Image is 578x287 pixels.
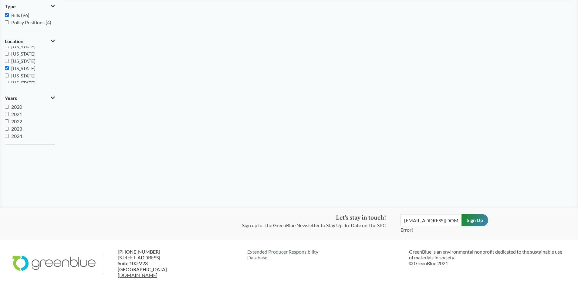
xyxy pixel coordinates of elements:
[5,13,9,17] input: Bills (96)
[11,133,22,139] span: 2024
[5,81,9,85] input: [US_STATE]
[5,134,9,138] input: 2024
[5,105,9,109] input: 2020
[11,51,35,56] span: [US_STATE]
[336,214,386,222] strong: Let's stay in touch!
[401,226,462,234] p: Error!
[242,222,386,229] p: Sign up for the GreenBlue Newsletter to Stay Up-To-Date on The SPC
[5,112,9,116] input: 2021
[5,52,9,56] input: [US_STATE]
[247,249,404,260] a: Extended Producer ResponsibilityDatabase
[5,44,9,48] input: [US_STATE]
[5,59,9,63] input: [US_STATE]
[5,20,9,24] input: Policy Positions (4)
[118,249,191,278] p: [PHONE_NUMBER] [STREET_ADDRESS] Suite 100-V23 [GEOGRAPHIC_DATA]
[5,1,55,12] button: Type
[11,73,35,78] span: [US_STATE]
[11,19,51,25] span: Policy Positions (4)
[11,126,22,132] span: 2023
[409,249,566,266] p: GreenBlue is an environmental nonprofit dedicated to the sustainable use of materials in society....
[11,43,35,49] span: [US_STATE]
[5,119,9,123] input: 2022
[5,95,17,101] span: Years
[11,12,29,18] span: Bills (96)
[5,4,16,9] span: Type
[11,118,22,124] span: 2022
[11,65,35,71] span: [US_STATE]
[11,80,35,86] span: [US_STATE]
[5,66,9,70] input: [US_STATE]
[461,214,488,226] input: Sign Up
[5,93,55,103] button: Years
[5,36,55,46] button: Location
[5,127,9,131] input: 2023
[11,111,22,117] span: 2021
[118,272,157,278] a: [DOMAIN_NAME]
[11,58,35,64] span: [US_STATE]
[5,39,23,44] span: Location
[11,104,22,110] span: 2020
[5,73,9,77] input: [US_STATE]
